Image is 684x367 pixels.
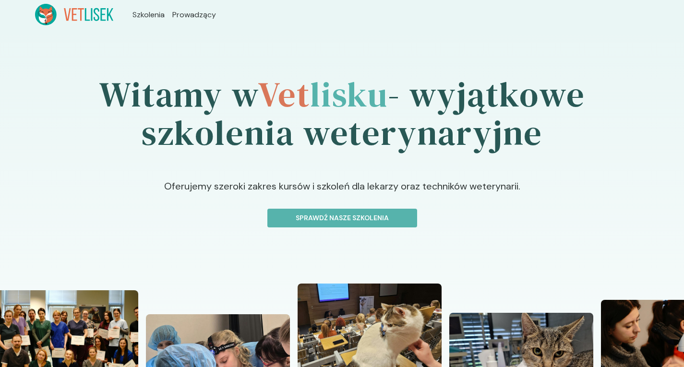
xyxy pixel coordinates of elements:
[276,213,409,223] p: Sprawdź nasze szkolenia
[114,179,570,209] p: Oferujemy szeroki zakres kursów i szkoleń dla lekarzy oraz techników weterynarii.
[172,9,216,21] a: Prowadzący
[310,71,388,118] span: lisku
[35,48,649,179] h1: Witamy w - wyjątkowe szkolenia weterynaryjne
[258,71,310,118] span: Vet
[132,9,165,21] a: Szkolenia
[267,209,417,227] button: Sprawdź nasze szkolenia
